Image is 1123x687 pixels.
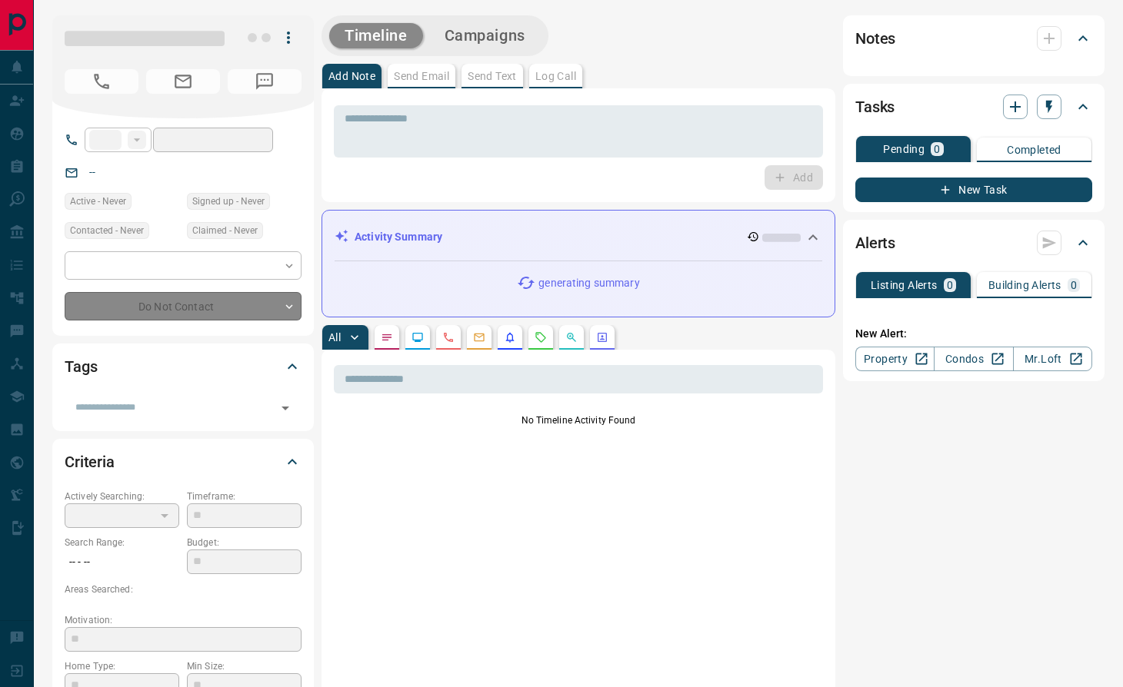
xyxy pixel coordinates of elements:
[228,69,302,94] span: No Number
[192,223,258,238] span: Claimed - Never
[65,536,179,549] p: Search Range:
[855,326,1092,342] p: New Alert:
[335,223,822,251] div: Activity Summary
[65,443,302,480] div: Criteria
[275,397,296,419] button: Open
[412,331,424,343] svg: Lead Browsing Activity
[1013,347,1092,371] a: Mr.Loft
[988,280,1061,290] p: Building Alerts
[328,332,341,343] p: All
[192,194,265,209] span: Signed up - Never
[934,347,1013,371] a: Condos
[187,536,302,549] p: Budget:
[855,26,895,51] h2: Notes
[328,71,375,81] p: Add Note
[187,490,302,503] p: Timeframe:
[329,23,423,48] button: Timeline
[855,88,1092,125] div: Tasks
[504,331,516,343] svg: Listing Alerts
[442,331,455,343] svg: Calls
[855,178,1092,202] button: New Task
[65,613,302,627] p: Motivation:
[65,292,302,320] div: Do Not Contact
[538,275,639,291] p: generating summary
[429,23,541,48] button: Campaigns
[1071,280,1077,290] p: 0
[855,347,935,371] a: Property
[947,280,953,290] p: 0
[596,331,608,343] svg: Agent Actions
[565,331,578,343] svg: Opportunities
[855,95,895,119] h2: Tasks
[65,659,179,673] p: Home Type:
[65,549,179,575] p: -- - --
[883,144,925,154] p: Pending
[855,20,1092,57] div: Notes
[146,69,220,94] span: No Email
[65,354,97,379] h2: Tags
[65,490,179,503] p: Actively Searching:
[65,450,115,474] h2: Criteria
[1007,144,1061,155] p: Completed
[855,224,1092,261] div: Alerts
[70,223,144,238] span: Contacted - Never
[334,413,823,427] p: No Timeline Activity Found
[355,229,442,245] p: Activity Summary
[65,348,302,385] div: Tags
[473,331,485,343] svg: Emails
[89,166,95,178] a: --
[934,144,940,154] p: 0
[70,194,126,209] span: Active - Never
[381,331,393,343] svg: Notes
[65,582,302,596] p: Areas Searched:
[535,331,547,343] svg: Requests
[855,231,895,255] h2: Alerts
[871,280,938,290] p: Listing Alerts
[65,69,138,94] span: No Number
[187,659,302,673] p: Min Size:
